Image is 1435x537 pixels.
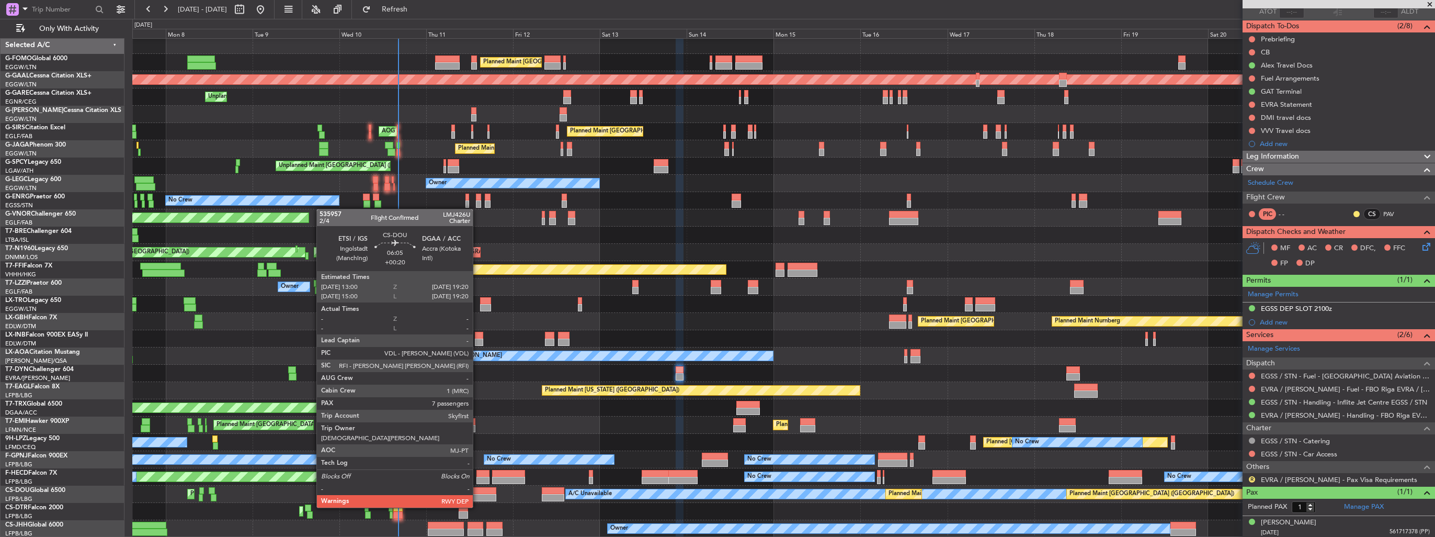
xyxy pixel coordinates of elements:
[5,453,28,459] span: F-GPNJ
[1261,398,1427,407] a: EGSS / STN - Handling - Inflite Jet Centre EGSS / STN
[5,280,27,286] span: T7-LZZI
[921,314,1086,329] div: Planned Maint [GEOGRAPHIC_DATA] ([GEOGRAPHIC_DATA])
[5,384,60,390] a: T7-EAGLFalcon 8X
[1261,35,1295,43] div: Prebriefing
[134,21,152,30] div: [DATE]
[5,253,38,261] a: DNMM/LOS
[1279,6,1304,18] input: --:--
[1397,20,1413,31] span: (2/8)
[279,158,448,174] div: Unplanned Maint [GEOGRAPHIC_DATA] ([PERSON_NAME] Intl)
[1259,7,1277,17] span: ATOT
[5,505,63,511] a: CS-DTRFalcon 2000
[5,228,72,234] a: T7-BREChallenger 604
[5,409,37,417] a: DGAA/ACC
[5,426,36,434] a: LFMN/NCE
[5,366,29,373] span: T7-DYN
[5,107,63,114] span: G-[PERSON_NAME]
[5,443,36,451] a: LFMD/CEQ
[5,366,74,373] a: T7-DYNChallenger 604
[1360,243,1376,254] span: DFC,
[5,176,28,183] span: G-LEGC
[5,98,37,106] a: EGNR/CEG
[281,279,299,295] div: Owner
[5,55,32,62] span: G-FOMO
[776,417,876,433] div: Planned Maint [GEOGRAPHIC_DATA]
[5,435,60,442] a: 9H-LPZLegacy 500
[5,90,92,96] a: G-GARECessna Citation XLS+
[382,124,461,139] div: AOG Maint [PERSON_NAME]
[5,176,61,183] a: G-LEGCLegacy 600
[5,297,61,304] a: LX-TROLegacy 650
[190,486,355,502] div: Planned Maint [GEOGRAPHIC_DATA] ([GEOGRAPHIC_DATA])
[1393,243,1405,254] span: FFC
[1055,314,1120,329] div: Planned Maint Nurnberg
[5,495,32,503] a: LFPB/LBG
[5,263,52,269] a: T7-FFIFalcon 7X
[5,305,37,313] a: EGGW/LTN
[1248,289,1299,300] a: Manage Permits
[1305,259,1315,269] span: DP
[1261,126,1311,135] div: VVV Travel docs
[426,29,513,38] div: Thu 11
[1248,178,1293,188] a: Schedule Crew
[1246,20,1299,32] span: Dispatch To-Dos
[5,470,28,476] span: F-HECD
[5,374,70,382] a: EVRA/[PERSON_NAME]
[483,54,648,70] div: Planned Maint [GEOGRAPHIC_DATA] ([GEOGRAPHIC_DATA])
[5,288,32,296] a: EGLF/FAB
[5,132,32,140] a: EGLF/FAB
[1246,422,1271,434] span: Charter
[1246,357,1275,370] span: Dispatch
[1280,243,1290,254] span: MF
[5,55,67,62] a: G-FOMOGlobal 6000
[1248,344,1300,354] a: Manage Services
[5,349,29,355] span: LX-AOA
[302,504,424,519] div: Planned Maint Mugla ([GEOGRAPHIC_DATA])
[1261,74,1319,83] div: Fuel Arrangements
[5,159,61,165] a: G-SPCYLegacy 650
[1279,209,1302,219] div: - -
[1261,372,1430,381] a: EGSS / STN - Fuel - [GEOGRAPHIC_DATA] Aviation Fuel - [GEOGRAPHIC_DATA] - [GEOGRAPHIC_DATA] / STN
[168,193,192,208] div: No Crew
[1259,208,1276,220] div: PIC
[1034,29,1121,38] div: Thu 18
[5,202,33,209] a: EGSS/STN
[5,461,32,468] a: LFPB/LBG
[1363,208,1381,220] div: CS
[1397,486,1413,497] span: (1/1)
[1401,7,1418,17] span: ALDT
[5,159,28,165] span: G-SPCY
[747,469,771,485] div: No Crew
[513,29,600,38] div: Fri 12
[1246,487,1258,499] span: Pax
[773,29,860,38] div: Mon 15
[5,512,32,520] a: LFPB/LBG
[1246,151,1299,163] span: Leg Information
[889,486,1053,502] div: Planned Maint [GEOGRAPHIC_DATA] ([GEOGRAPHIC_DATA])
[5,418,26,424] span: T7-EMI
[166,29,253,38] div: Mon 8
[1246,461,1269,473] span: Others
[357,1,420,18] button: Refresh
[429,348,502,364] div: No Crew [PERSON_NAME]
[5,418,69,424] a: T7-EMIHawker 900XP
[349,262,471,277] div: Planned Maint Tianjin ([GEOGRAPHIC_DATA])
[5,194,30,200] span: G-ENRG
[1261,411,1430,420] a: EVRA / [PERSON_NAME] - Handling - FBO Riga EVRA / [PERSON_NAME]
[5,115,37,123] a: EGGW/LTN
[5,73,92,79] a: G-GAALCessna Citation XLS+
[1246,163,1264,175] span: Crew
[5,487,65,494] a: CS-DOUGlobal 6500
[5,522,63,528] a: CS-JHHGlobal 6000
[5,194,65,200] a: G-ENRGPraetor 600
[5,401,27,407] span: T7-TRX
[5,211,31,217] span: G-VNOR
[5,142,66,148] a: G-JAGAPhenom 300
[1261,61,1313,70] div: Alex Travel Docs
[1261,529,1279,536] span: [DATE]
[568,486,612,502] div: A/C Unavailable
[860,29,947,38] div: Tue 16
[600,29,687,38] div: Sat 13
[5,245,68,252] a: T7-N1960Legacy 650
[747,452,771,467] div: No Crew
